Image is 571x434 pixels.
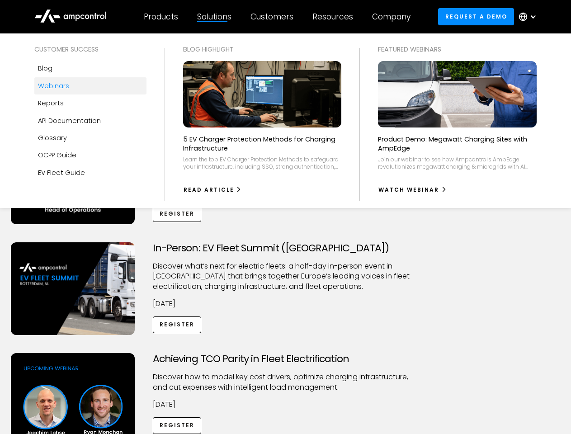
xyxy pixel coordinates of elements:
p: 5 EV Charger Protection Methods for Charging Infrastructure [183,135,342,153]
div: Solutions [197,12,231,22]
a: Reports [34,94,146,112]
div: Featured webinars [378,44,537,54]
div: EV Fleet Guide [38,168,85,178]
div: Glossary [38,133,67,143]
p: Product Demo: Megawatt Charging Sites with AmpEdge [378,135,537,153]
a: Read Article [183,183,242,197]
p: ​Discover what’s next for electric fleets: a half-day in-person event in [GEOGRAPHIC_DATA] that b... [153,261,419,292]
div: API Documentation [38,116,101,126]
a: OCPP Guide [34,146,146,164]
div: Read Article [184,186,234,194]
div: Blog Highlight [183,44,342,54]
div: Join our webinar to see how Ampcontrol's AmpEdge revolutionizes megawatt charging & microgrids wi... [378,156,537,170]
a: Register [153,316,202,333]
div: Products [144,12,178,22]
a: Blog [34,60,146,77]
h3: Achieving TCO Parity in Fleet Electrification [153,353,419,365]
p: [DATE] [153,400,419,410]
a: Register [153,417,202,434]
div: Learn the top EV Charger Protection Methods to safeguard your infrastructure, including SSO, stro... [183,156,342,170]
div: Blog [38,63,52,73]
div: Customers [250,12,293,22]
a: Webinars [34,77,146,94]
a: EV Fleet Guide [34,164,146,181]
div: Resources [312,12,353,22]
div: OCPP Guide [38,150,76,160]
a: Register [153,205,202,222]
a: Request a demo [438,8,514,25]
div: Company [372,12,411,22]
div: Customer success [34,44,146,54]
h3: In-Person: EV Fleet Summit ([GEOGRAPHIC_DATA]) [153,242,419,254]
div: watch webinar [378,186,439,194]
div: Webinars [38,81,69,91]
p: [DATE] [153,299,419,309]
a: Glossary [34,129,146,146]
a: API Documentation [34,112,146,129]
p: Discover how to model key cost drivers, optimize charging infrastructure, and cut expenses with i... [153,372,419,392]
a: watch webinar [378,183,447,197]
div: Reports [38,98,64,108]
